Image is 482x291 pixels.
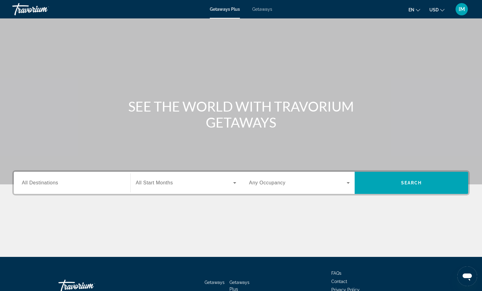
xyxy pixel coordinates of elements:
h1: SEE THE WORLD WITH TRAVORIUM GETAWAYS [126,98,357,130]
iframe: Button to launch messaging window [457,266,477,286]
a: Getaways Plus [210,7,240,12]
span: Search [401,180,422,185]
div: Search widget [14,172,468,194]
span: Any Occupancy [249,180,286,185]
span: IM [459,6,465,12]
button: Search [355,172,468,194]
span: All Start Months [136,180,173,185]
a: Getaways [252,7,272,12]
input: Select destination [22,179,122,187]
button: Change language [408,5,420,14]
button: Change currency [429,5,444,14]
a: Travorium [12,1,74,17]
button: User Menu [454,3,470,16]
span: USD [429,7,439,12]
span: en [408,7,414,12]
span: All Destinations [22,180,58,185]
a: Getaways [205,280,225,285]
a: FAQs [331,271,341,276]
a: Contact [331,279,347,284]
